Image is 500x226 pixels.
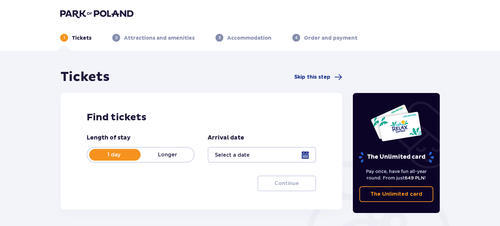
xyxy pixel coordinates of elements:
[294,73,342,81] a: Skip this step
[215,34,271,42] div: 3Accommodation
[292,34,357,42] div: 4Order and payment
[370,104,422,142] img: Two entry cards to Suntago with the word 'UNLIMITED RELAX', featuring a white background with tro...
[227,34,271,42] p: Accommodation
[63,35,65,41] p: 1
[141,151,194,158] p: Longer
[124,34,195,42] p: Attractions and amenities
[257,176,316,191] button: Continue
[274,180,299,187] p: Continue
[405,175,424,180] span: 649 PLN
[208,134,244,142] p: Arrival date
[61,69,110,85] h1: Tickets
[294,73,330,81] span: Skip this step
[87,151,141,158] p: 1 day
[359,168,434,181] p: Pay once, have fun all-year round. From just !
[87,111,316,124] h2: Find tickets
[359,186,434,202] a: The Unlimited card
[112,34,195,42] div: 2Attractions and amenities
[72,34,91,42] p: Tickets
[358,152,435,163] p: The Unlimited card
[218,35,221,41] p: 3
[115,35,118,41] p: 2
[295,35,298,41] p: 4
[60,34,91,42] div: 1Tickets
[304,34,357,42] p: Order and payment
[60,9,133,18] img: Park of Poland logo
[87,134,131,142] p: Length of stay
[370,191,422,198] p: The Unlimited card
